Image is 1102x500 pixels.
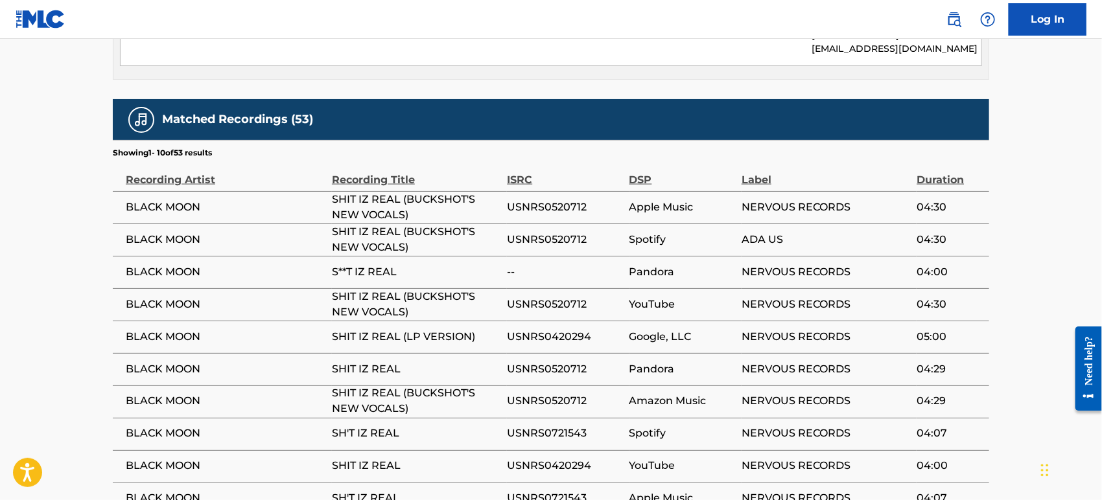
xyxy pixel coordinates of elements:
[507,394,622,409] span: USNRS0520712
[629,459,735,474] span: YouTube
[742,426,910,442] span: NERVOUS RECORDS
[507,459,622,474] span: USNRS0420294
[332,289,500,320] span: SHIT IZ REAL (BUCKSHOT'S NEW VOCALS)
[126,361,325,377] span: BLACK MOON
[1066,316,1102,420] iframe: Resource Center
[1009,3,1086,36] a: Log In
[742,329,910,345] span: NERVOUS RECORDS
[917,394,983,409] span: 04:29
[629,232,735,247] span: Spotify
[126,264,325,280] span: BLACK MOON
[975,6,1001,32] div: Help
[126,199,325,215] span: BLACK MOON
[1041,451,1049,490] div: Drag
[126,297,325,312] span: BLACK MOON
[507,361,622,377] span: USNRS0520712
[742,232,910,247] span: ADA US
[941,6,967,32] a: Public Search
[507,329,622,345] span: USNRS0420294
[507,232,622,247] span: USNRS0520712
[917,297,983,312] span: 04:30
[629,394,735,409] span: Amazon Music
[917,329,983,345] span: 05:00
[507,159,622,188] div: ISRC
[742,394,910,409] span: NERVOUS RECORDS
[980,12,996,27] img: help
[742,297,910,312] span: NERVOUS RECORDS
[332,386,500,417] span: SHIT IZ REAL (BUCKSHOT'S NEW VOCALS)
[629,329,735,345] span: Google, LLC
[332,426,500,442] span: SH'T IZ REAL
[113,147,212,159] p: Showing 1 - 10 of 53 results
[126,159,325,188] div: Recording Artist
[507,264,622,280] span: --
[629,199,735,215] span: Apple Music
[332,192,500,223] span: SHIT IZ REAL (BUCKSHOT'S NEW VOCALS)
[812,42,981,56] p: [EMAIL_ADDRESS][DOMAIN_NAME]
[742,199,910,215] span: NERVOUS RECORDS
[332,264,500,280] span: S**T IZ REAL
[742,264,910,280] span: NERVOUS RECORDS
[742,159,910,188] div: Label
[629,297,735,312] span: YouTube
[629,264,735,280] span: Pandora
[332,224,500,255] span: SHIT IZ REAL (BUCKSHOT'S NEW VOCALS)
[16,10,65,28] img: MLC Logo
[126,329,325,345] span: BLACK MOON
[917,199,983,215] span: 04:30
[946,12,962,27] img: search
[1037,438,1102,500] iframe: Chat Widget
[917,232,983,247] span: 04:30
[629,159,735,188] div: DSP
[126,394,325,409] span: BLACK MOON
[332,361,500,377] span: SHIT IZ REAL
[332,459,500,474] span: SHIT IZ REAL
[134,112,149,128] img: Matched Recordings
[162,112,313,127] h5: Matched Recordings (53)
[507,199,622,215] span: USNRS0520712
[332,159,500,188] div: Recording Title
[507,297,622,312] span: USNRS0520712
[742,459,910,474] span: NERVOUS RECORDS
[917,264,983,280] span: 04:00
[126,426,325,442] span: BLACK MOON
[126,232,325,247] span: BLACK MOON
[742,361,910,377] span: NERVOUS RECORDS
[629,361,735,377] span: Pandora
[629,426,735,442] span: Spotify
[332,329,500,345] span: SHIT IZ REAL (LP VERSION)
[917,159,983,188] div: Duration
[126,459,325,474] span: BLACK MOON
[917,459,983,474] span: 04:00
[917,426,983,442] span: 04:07
[917,361,983,377] span: 04:29
[507,426,622,442] span: USNRS0721543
